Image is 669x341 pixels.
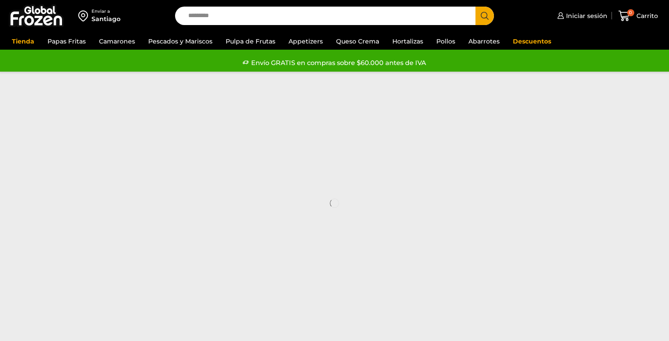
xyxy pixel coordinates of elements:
[43,33,90,50] a: Papas Fritas
[634,11,658,20] span: Carrito
[432,33,460,50] a: Pollos
[464,33,504,50] a: Abarrotes
[284,33,327,50] a: Appetizers
[7,33,39,50] a: Tienda
[91,15,121,23] div: Santiago
[616,6,660,26] a: 0 Carrito
[508,33,556,50] a: Descuentos
[221,33,280,50] a: Pulpa de Frutas
[564,11,607,20] span: Iniciar sesión
[91,8,121,15] div: Enviar a
[144,33,217,50] a: Pescados y Mariscos
[78,8,91,23] img: address-field-icon.svg
[95,33,139,50] a: Camarones
[332,33,384,50] a: Queso Crema
[555,7,607,25] a: Iniciar sesión
[475,7,494,25] button: Search button
[388,33,428,50] a: Hortalizas
[627,9,634,16] span: 0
